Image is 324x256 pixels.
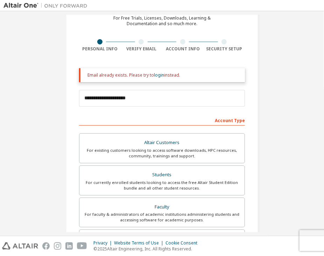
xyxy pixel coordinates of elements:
div: Personal Info [79,46,121,52]
img: altair_logo.svg [2,242,38,250]
div: Account Info [162,46,204,52]
div: Website Terms of Use [114,240,165,246]
img: linkedin.svg [65,242,73,250]
div: For currently enrolled students looking to access the free Altair Student Edition bundle and all ... [84,180,240,191]
img: instagram.svg [54,242,61,250]
p: © 2025 Altair Engineering, Inc. All Rights Reserved. [93,246,202,252]
a: login [154,72,164,78]
div: Security Setup [204,46,245,52]
div: Verify Email [121,46,162,52]
div: Privacy [93,240,114,246]
img: facebook.svg [42,242,50,250]
div: For existing customers looking to access software downloads, HPC resources, community, trainings ... [84,148,240,159]
div: Faculty [84,202,240,212]
div: For Free Trials, Licenses, Downloads, Learning & Documentation and so much more. [113,15,211,27]
div: Students [84,170,240,180]
img: Altair One [3,2,91,9]
div: Cookie Consent [165,240,202,246]
div: Email already exists. Please try to instead. [87,72,239,78]
div: For faculty & administrators of academic institutions administering students and accessing softwa... [84,212,240,223]
img: youtube.svg [77,242,87,250]
div: Account Type [79,114,245,126]
div: Altair Customers [84,138,240,148]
